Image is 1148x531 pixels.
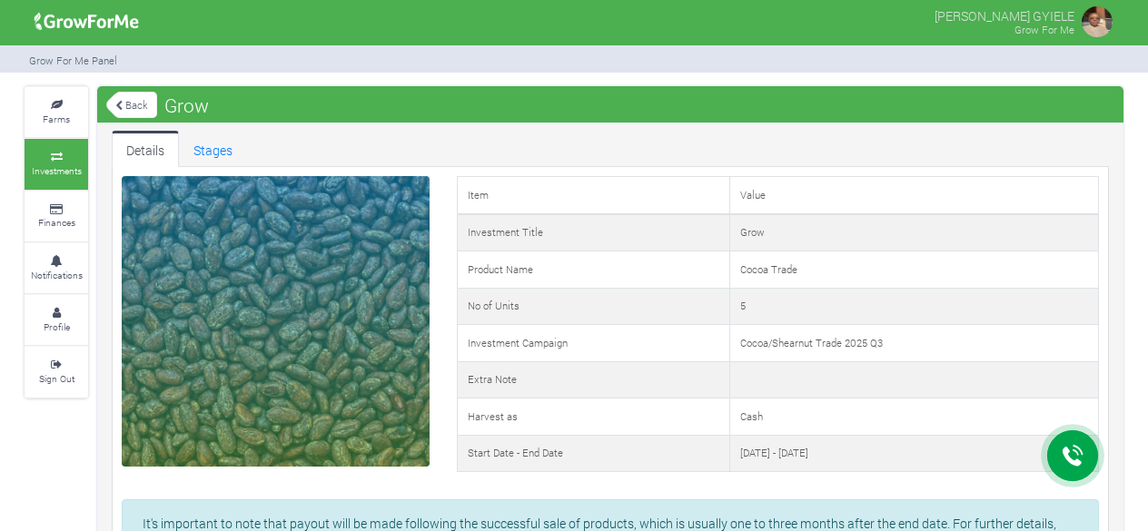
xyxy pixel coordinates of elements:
[457,214,729,251] td: Investment Title
[43,113,70,125] small: Farms
[25,192,88,241] a: Finances
[25,295,88,345] a: Profile
[457,251,729,289] td: Product Name
[160,87,213,123] span: Grow
[39,372,74,385] small: Sign Out
[457,361,729,398] td: Extra Note
[38,216,75,229] small: Finances
[729,288,1098,325] td: 5
[457,288,729,325] td: No of Units
[25,139,88,189] a: Investments
[112,131,179,167] a: Details
[457,435,729,472] td: Start Date - End Date
[31,269,83,281] small: Notifications
[106,90,157,120] a: Back
[1079,4,1115,40] img: growforme image
[457,325,729,362] td: Investment Campaign
[729,177,1098,214] td: Value
[729,398,1098,436] td: Cash
[729,251,1098,289] td: Cocoa Trade
[729,325,1098,362] td: Cocoa/Shearnut Trade 2025 Q3
[935,4,1074,25] p: [PERSON_NAME] GYIELE
[25,347,88,397] a: Sign Out
[457,177,729,214] td: Item
[25,87,88,137] a: Farms
[729,435,1098,472] td: [DATE] - [DATE]
[729,214,1098,251] td: Grow
[32,164,82,177] small: Investments
[1014,23,1074,36] small: Grow For Me
[28,4,145,40] img: growforme image
[25,243,88,293] a: Notifications
[179,131,247,167] a: Stages
[44,320,70,333] small: Profile
[457,398,729,436] td: Harvest as
[29,54,117,67] small: Grow For Me Panel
